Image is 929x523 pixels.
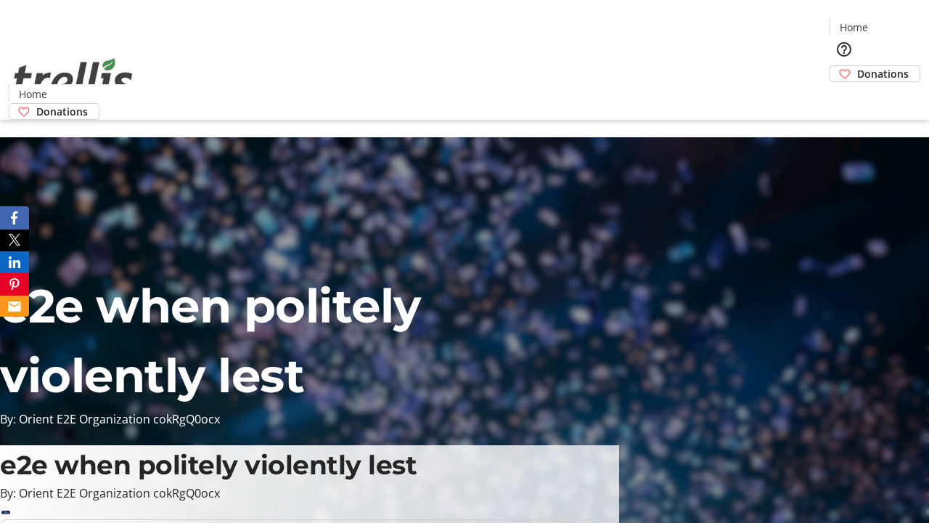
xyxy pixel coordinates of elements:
[857,66,909,81] span: Donations
[9,42,138,115] img: Orient E2E Organization cokRgQ0ocx's Logo
[9,103,99,120] a: Donations
[19,86,47,102] span: Home
[36,104,88,119] span: Donations
[9,86,56,102] a: Home
[830,35,859,64] button: Help
[830,82,859,111] button: Cart
[830,20,877,35] a: Home
[830,65,920,82] a: Donations
[840,20,868,35] span: Home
